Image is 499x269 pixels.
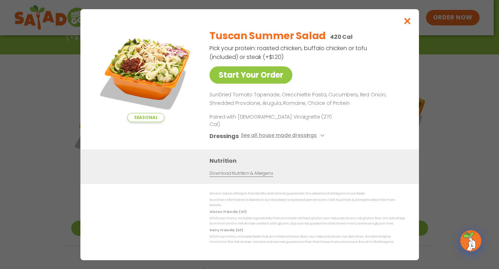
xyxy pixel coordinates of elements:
[209,191,405,196] p: We are not an allergen free facility and cannot guarantee the absence of allergens in our foods.
[127,113,164,122] span: Seasonal
[209,209,246,214] strong: Gluten Friendly (GF)
[209,91,402,108] p: SunDried Tomato Tapenade, Orecchiette Pasta, Cucumbers, Red Onion, Shredded Provolone, Arugula, R...
[461,231,481,251] img: wpChatIcon
[209,113,340,128] p: Paired with [DEMOGRAPHIC_DATA] Vinaigrette (270 Cal)
[209,228,243,232] strong: Dairy Friendly (DF)
[209,131,239,140] h3: Dressings
[396,9,419,33] button: Close modal
[241,131,326,140] button: See all house made dressings
[330,32,353,41] p: 420 Cal
[209,156,408,165] h3: Nutrition
[209,29,326,43] h2: Tuscan Summer Salad
[209,234,405,245] p: While our menu includes foods that are made without dairy, our restaurants are not dairy free. We...
[209,216,405,227] p: While our menu includes ingredients that are made without gluten, our restaurants are not gluten ...
[96,23,195,122] img: Featured product photo for Tuscan Summer Salad
[209,197,405,208] p: Nutrition information is based on our standard recipes and portion sizes. Click Nutrition & Aller...
[209,44,368,61] p: Pick your protein: roasted chicken, buffalo chicken or tofu (included) or steak (+$1.20)
[209,66,292,84] a: Start Your Order
[209,170,273,177] a: Download Nutrition & Allergens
